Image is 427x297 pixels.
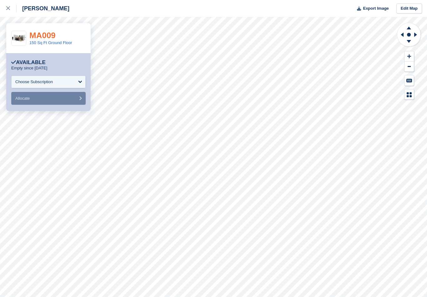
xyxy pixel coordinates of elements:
a: 150 Sq Ft Ground Floor [29,40,72,45]
a: Edit Map [396,3,422,14]
button: Zoom Out [404,62,414,72]
a: MA009 [29,31,56,40]
span: Allocate [15,96,30,101]
div: [PERSON_NAME] [17,5,69,12]
div: Choose Subscription [15,79,53,85]
button: Map Legend [404,89,414,100]
span: Export Image [363,5,389,12]
img: 12.5x12_MEASURE.jpg [12,33,26,44]
button: Keyboard Shortcuts [404,75,414,86]
p: Empty since [DATE] [11,66,47,71]
button: Export Image [353,3,389,14]
button: Zoom In [404,51,414,62]
div: Available [11,59,46,66]
button: Allocate [11,92,86,105]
